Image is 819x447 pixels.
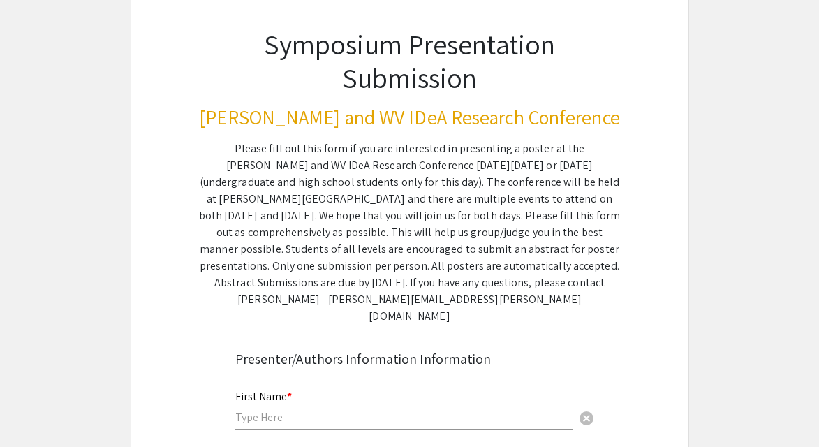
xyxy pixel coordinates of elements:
[235,349,584,369] div: Presenter/Authors Information Information
[235,389,292,404] mat-label: First Name
[10,384,59,437] iframe: Chat
[199,27,621,94] h1: Symposium Presentation Submission
[199,105,621,129] h3: [PERSON_NAME] and WV IDeA Research Conference
[199,140,621,325] div: Please fill out this form if you are interested in presenting a poster at the [PERSON_NAME] and W...
[578,410,595,427] span: cancel
[235,410,573,425] input: Type Here
[573,403,600,431] button: Clear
